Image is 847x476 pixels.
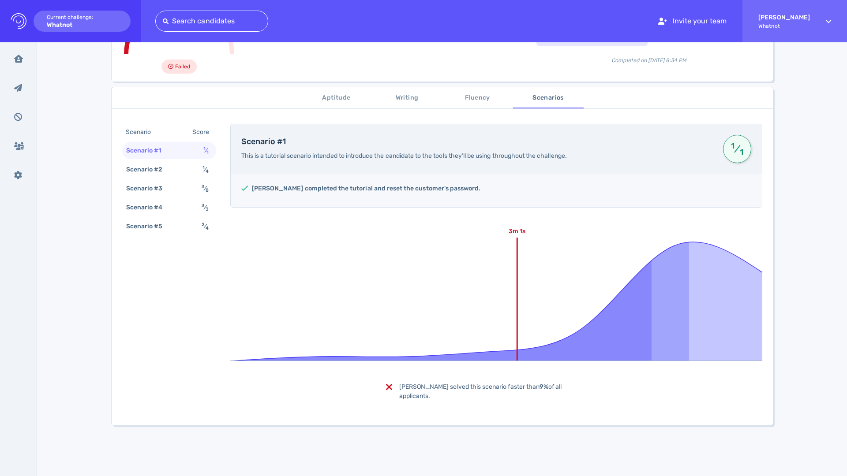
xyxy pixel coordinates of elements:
[206,168,209,174] sub: 4
[206,149,209,155] sub: 1
[738,151,745,153] sub: 1
[124,126,161,138] div: Scenario
[202,222,205,227] sup: 2
[448,93,508,104] span: Fluency
[202,223,209,230] span: ⁄
[377,93,437,104] span: Writing
[124,144,172,157] div: Scenario #1
[202,203,205,208] sup: 3
[518,93,578,104] span: Scenarios
[206,206,209,212] sub: 3
[399,383,562,400] span: [PERSON_NAME] solved this scenario faster than of all applicants.
[758,14,810,21] strong: [PERSON_NAME]
[191,126,214,138] div: Score
[758,23,810,29] span: Whatnot
[206,187,209,193] sub: 8
[730,145,736,147] sup: 1
[175,61,190,72] span: Failed
[307,93,367,104] span: Aptitude
[206,225,209,231] sub: 4
[241,137,712,147] h4: Scenario #1
[203,146,206,152] sup: 1
[202,184,205,190] sup: 3
[124,220,173,233] div: Scenario #5
[124,182,173,195] div: Scenario #3
[540,383,548,390] b: 9%
[252,184,481,193] h5: [PERSON_NAME] completed the tutorial and reset the customer's password.
[202,165,205,171] sup: 1
[202,185,209,192] span: ⁄
[124,201,173,214] div: Scenario #4
[241,152,567,160] span: This is a tutorial scenario intended to introduce the candidate to the tools they’ll be using thr...
[124,163,173,176] div: Scenario #2
[536,49,762,64] div: Completed on [DATE] 8:34 PM
[202,204,209,211] span: ⁄
[202,166,209,173] span: ⁄
[730,141,745,157] span: ⁄
[203,147,209,154] span: ⁄
[509,227,525,235] text: 3m 1s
